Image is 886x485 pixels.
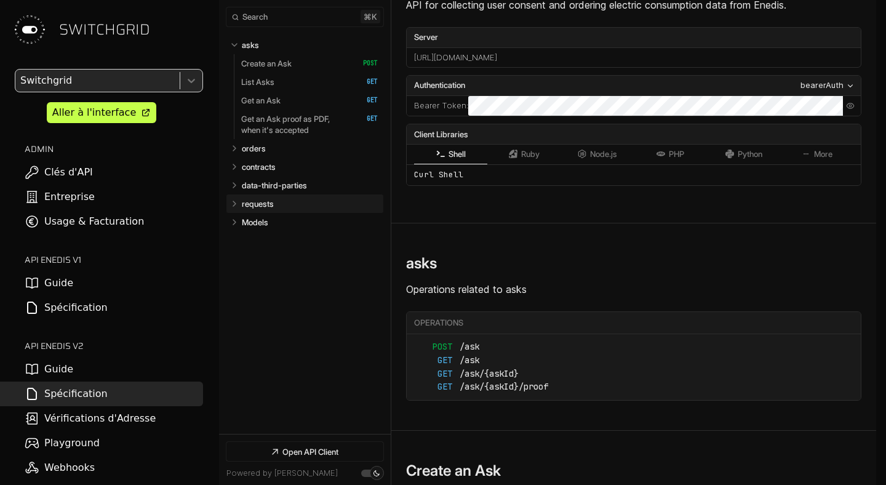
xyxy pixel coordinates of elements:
span: Authentication [414,79,465,92]
span: Search [242,12,268,22]
div: Curl Shell [407,164,861,185]
a: List Asks GET [241,73,378,91]
label: Bearer Token [414,100,466,112]
p: Get an Ask proof as PDF, when it's accepted [241,113,350,135]
a: data-third-parties [242,176,378,194]
p: Models [242,217,268,228]
span: POST [354,59,378,68]
a: Models [242,213,378,231]
span: GET [354,114,378,123]
a: asks [242,36,378,54]
span: SWITCHGRID [59,20,150,39]
h2: API ENEDIS v2 [25,340,203,352]
div: Operations [414,318,859,329]
span: PHP [669,150,684,159]
nav: Table of contents for Api [219,30,391,434]
h2: API ENEDIS v1 [25,254,203,266]
h2: asks [406,254,437,272]
span: /ask/{askId} [460,367,519,381]
span: Python [738,150,762,159]
a: orders [242,139,378,158]
a: GET/ask/{askId} [414,367,853,381]
p: Get an Ask [241,95,281,106]
div: Set light mode [373,470,380,477]
ul: asks endpoints [407,334,861,400]
p: contracts [242,161,276,172]
a: Get an Ask GET [241,91,378,110]
a: Get an Ask proof as PDF, when it's accepted GET [241,110,378,139]
span: GET [414,367,452,381]
div: : [407,96,468,116]
label: Server [407,28,861,47]
a: contracts [242,158,378,176]
a: GET/ask [414,354,853,367]
div: bearerAuth [800,79,844,92]
span: /ask [460,354,498,367]
span: POST [414,340,452,354]
a: Open API Client [226,442,383,461]
span: Ruby [521,150,540,159]
span: Node.js [590,150,617,159]
p: Operations related to asks [406,282,861,297]
span: Shell [449,150,466,159]
div: [URL][DOMAIN_NAME] [407,48,861,68]
a: Powered by [PERSON_NAME] [226,468,338,478]
button: bearerAuth [797,79,858,92]
p: orders [242,143,266,154]
div: Aller à l'interface [52,105,136,120]
h3: Create an Ask [406,462,501,479]
a: GET/ask/{askId}/proof [414,380,853,394]
a: requests [242,194,378,213]
a: Create an Ask POST [241,54,378,73]
img: Switchgrid Logo [10,10,49,49]
p: List Asks [241,76,274,87]
p: requests [242,198,274,209]
a: POST/ask [414,340,853,354]
span: /ask [460,340,498,354]
span: GET [354,96,378,105]
a: Aller à l'interface [47,102,156,123]
span: GET [354,78,378,86]
p: data-third-parties [242,180,307,191]
span: GET [414,380,452,394]
kbd: ⌘ k [361,10,380,23]
div: Client Libraries [407,124,861,144]
p: asks [242,39,259,50]
span: GET [414,354,452,367]
span: /ask/{askId}/proof [460,380,548,394]
h2: ADMIN [25,143,203,155]
p: Create an Ask [241,58,292,69]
